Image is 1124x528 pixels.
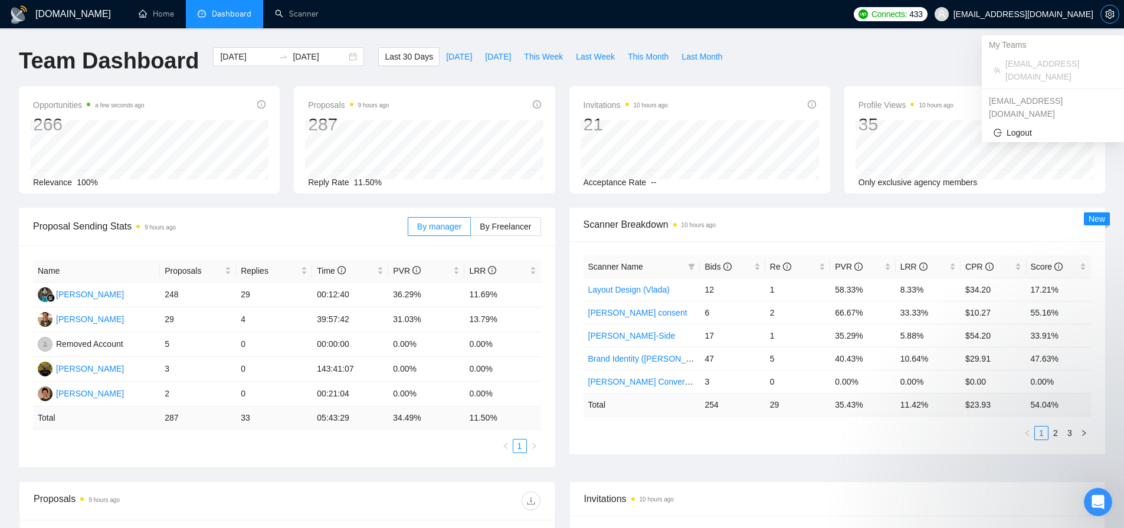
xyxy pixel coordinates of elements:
[38,362,53,376] img: IK
[965,262,993,271] span: CPR
[56,313,124,326] div: [PERSON_NAME]
[1026,278,1091,301] td: 17.21%
[1035,427,1048,440] a: 1
[160,382,236,406] td: 2
[900,262,928,271] span: LRR
[236,406,312,429] td: 33
[236,260,312,283] th: Replies
[700,301,765,324] td: 6
[830,393,895,416] td: 35.43 %
[896,347,961,370] td: 10.64%
[961,347,1025,370] td: $29.91
[56,362,124,375] div: [PERSON_NAME]
[584,491,1091,506] span: Invitations
[584,98,668,112] span: Invitations
[502,442,509,450] span: left
[584,178,647,187] span: Acceptance Rate
[312,357,388,382] td: 143:41:07
[634,102,668,109] time: 10 hours ago
[38,289,124,299] a: MI[PERSON_NAME]
[95,102,144,109] time: a few seconds ago
[522,491,540,510] button: download
[165,264,222,277] span: Proposals
[569,47,621,66] button: Last Week
[858,113,953,136] div: 35
[522,496,540,506] span: download
[961,278,1025,301] td: $34.20
[1031,262,1063,271] span: Score
[378,47,440,66] button: Last 30 Days
[1048,426,1063,440] li: 2
[9,5,28,24] img: logo
[830,347,895,370] td: 40.43%
[388,406,464,429] td: 34.49 %
[417,222,461,231] span: By manager
[38,386,53,401] img: AL
[278,52,288,61] span: to
[527,439,541,453] li: Next Page
[393,266,421,276] span: PVR
[513,440,526,452] a: 1
[33,113,145,136] div: 266
[317,266,345,276] span: Time
[312,406,388,429] td: 05:43:29
[1026,347,1091,370] td: 47.63%
[961,324,1025,347] td: $54.20
[160,307,236,332] td: 29
[858,98,953,112] span: Profile Views
[517,47,569,66] button: This Week
[1063,426,1077,440] li: 3
[681,222,716,228] time: 10 hours ago
[33,260,160,283] th: Name
[1026,324,1091,347] td: 33.91%
[961,370,1025,393] td: $0.00
[765,301,830,324] td: 2
[38,314,124,323] a: FE[PERSON_NAME]
[38,287,53,302] img: MI
[47,294,55,302] img: gigradar-bm.png
[56,387,124,400] div: [PERSON_NAME]
[858,9,868,19] img: upwork-logo.png
[388,357,464,382] td: 0.00%
[770,262,791,271] span: Re
[628,50,668,63] span: This Month
[1054,263,1063,271] span: info-circle
[1034,426,1048,440] li: 1
[723,263,732,271] span: info-circle
[527,439,541,453] button: right
[1080,429,1087,437] span: right
[278,52,288,61] span: swap-right
[533,100,541,109] span: info-circle
[464,332,540,357] td: 0.00%
[385,50,433,63] span: Last 30 Days
[783,263,791,271] span: info-circle
[896,370,961,393] td: 0.00%
[89,497,120,503] time: 9 hours ago
[938,10,946,18] span: user
[388,382,464,406] td: 0.00%
[33,178,72,187] span: Relevance
[854,263,863,271] span: info-circle
[524,50,563,63] span: This Week
[480,222,531,231] span: By Freelancer
[1084,488,1112,516] iframe: Intercom live chat
[1089,214,1105,224] span: New
[640,496,674,503] time: 10 hours ago
[621,47,675,66] button: This Month
[830,301,895,324] td: 66.67%
[700,324,765,347] td: 17
[34,491,287,510] div: Proposals
[38,312,53,327] img: FE
[312,382,388,406] td: 00:21:04
[241,264,299,277] span: Replies
[584,393,700,416] td: Total
[337,266,346,274] span: info-circle
[700,278,765,301] td: 12
[584,113,668,136] div: 21
[160,283,236,307] td: 248
[312,332,388,357] td: 00:00:00
[765,324,830,347] td: 1
[19,47,199,75] h1: Team Dashboard
[488,266,496,274] span: info-circle
[388,283,464,307] td: 36.29%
